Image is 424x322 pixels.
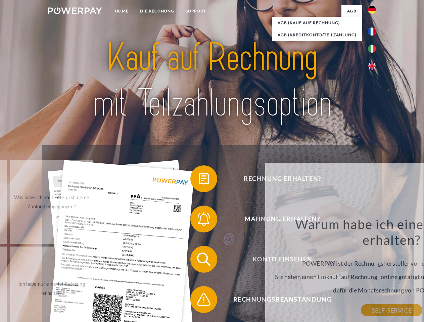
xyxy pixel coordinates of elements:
img: qb_warning.svg [195,291,212,308]
img: en [368,62,376,70]
img: title-powerpay_de.svg [64,32,360,128]
img: de [368,6,376,14]
button: Konto einsehen [190,246,365,273]
a: Home [109,5,134,17]
a: AGB (Kauf auf Rechnung) [272,17,362,29]
a: agb [341,5,362,17]
a: SUPPORT [180,5,212,17]
img: fr [368,28,376,36]
img: qb_search.svg [195,251,212,268]
a: AGB (Kreditkonto/Teilzahlung) [272,29,362,41]
img: it [368,45,376,53]
a: SELF-SERVICE [361,304,422,316]
div: Ich habe nur eine Teillieferung erhalten [14,279,90,298]
a: DIE RECHNUNG [134,5,180,17]
button: Rechnungsbeanstandung [190,286,365,313]
img: logo-powerpay-white.svg [48,7,102,14]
